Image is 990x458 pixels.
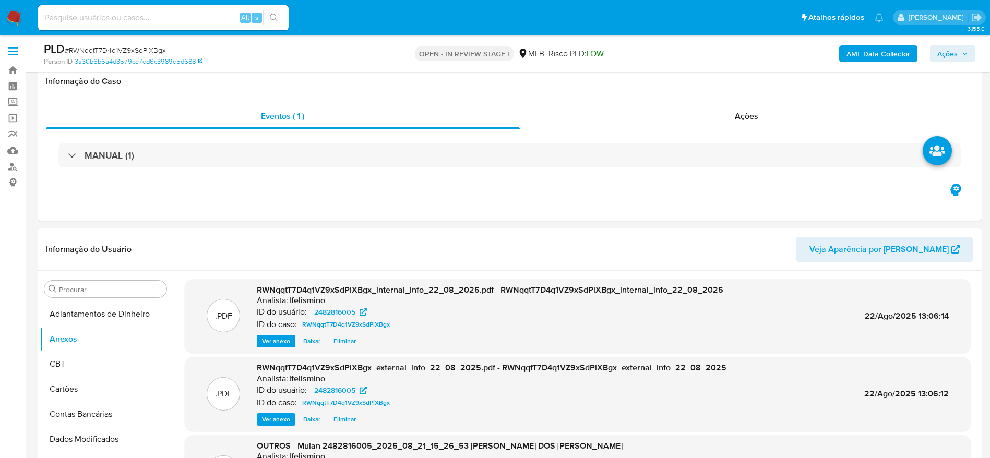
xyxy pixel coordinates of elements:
button: search-icon [263,10,284,25]
span: Ver anexo [262,414,290,425]
span: # RWNqqtT7D4q1VZ9xSdPiXBgx [65,45,166,55]
p: Analista: [257,295,288,306]
span: Eliminar [333,336,356,346]
b: Person ID [44,57,73,66]
a: 2482816005 [308,306,373,318]
span: Baixar [303,414,320,425]
p: ID do caso: [257,397,297,408]
span: Veja Aparência por [PERSON_NAME] [809,237,949,262]
span: Ações [735,110,758,122]
h6: lfelismino [289,295,325,306]
h1: Informação do Caso [46,76,973,87]
span: RWNqqtT7D4q1VZ9xSdPiXBgx_internal_info_22_08_2025.pdf - RWNqqtT7D4q1VZ9xSdPiXBgx_internal_info_22... [257,284,723,296]
p: ID do usuário: [257,385,307,395]
span: Baixar [303,336,320,346]
span: 22/Ago/2025 13:06:12 [864,388,949,400]
p: laisa.felismino@mercadolivre.com [909,13,968,22]
span: OUTROS - Mulan 2482816005_2025_08_21_15_26_53 [PERSON_NAME] DOS [PERSON_NAME] [257,440,623,452]
button: Anexos [40,327,171,352]
div: MANUAL (1) [58,143,961,167]
p: OPEN - IN REVIEW STAGE I [415,46,514,61]
a: RWNqqtT7D4q1VZ9xSdPiXBgx [298,396,394,409]
button: Cartões [40,377,171,402]
span: Ações [937,45,958,62]
span: Eventos ( 1 ) [261,110,304,122]
span: s [255,13,258,22]
span: Eliminar [333,414,356,425]
span: LOW [587,47,604,59]
span: RWNqqtT7D4q1VZ9xSdPiXBgx_external_info_22_08_2025.pdf - RWNqqtT7D4q1VZ9xSdPiXBgx_external_info_22... [257,361,726,373]
span: 2482816005 [314,306,355,318]
b: AML Data Collector [846,45,910,62]
h1: Informação do Usuário [46,244,132,255]
a: RWNqqtT7D4q1VZ9xSdPiXBgx [298,318,394,331]
button: Eliminar [328,413,361,426]
p: .PDF [215,388,232,400]
div: MLB [518,48,544,59]
span: 2482816005 [314,384,355,396]
button: Ver anexo [257,335,295,347]
button: AML Data Collector [839,45,917,62]
span: 22/Ago/2025 13:06:14 [865,310,949,322]
span: Alt [241,13,249,22]
span: RWNqqtT7D4q1VZ9xSdPiXBgx [302,318,390,331]
a: 2482816005 [308,384,373,396]
button: Dados Modificados [40,427,171,452]
p: ID do caso: [257,319,297,330]
span: Risco PLD: [548,48,604,59]
button: Veja Aparência por [PERSON_NAME] [796,237,973,262]
p: ID do usuário: [257,307,307,317]
a: Sair [971,12,982,23]
a: 3a30b6b6a4d3579ce7ed6c3989e5d688 [75,57,202,66]
button: Baixar [298,413,326,426]
input: Procurar [59,285,162,294]
a: Notificações [875,13,884,22]
p: Analista: [257,373,288,384]
button: Ver anexo [257,413,295,426]
button: Ações [930,45,975,62]
b: PLD [44,40,65,57]
button: Contas Bancárias [40,402,171,427]
button: Procurar [49,285,57,293]
p: .PDF [215,310,232,322]
h6: lfelismino [289,373,325,384]
span: Ver anexo [262,336,290,346]
span: Atalhos rápidos [808,12,864,23]
button: Eliminar [328,335,361,347]
button: Baixar [298,335,326,347]
h3: MANUAL (1) [85,150,134,161]
button: CBT [40,352,171,377]
button: Adiantamentos de Dinheiro [40,302,171,327]
input: Pesquise usuários ou casos... [38,11,289,25]
span: RWNqqtT7D4q1VZ9xSdPiXBgx [302,396,390,409]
